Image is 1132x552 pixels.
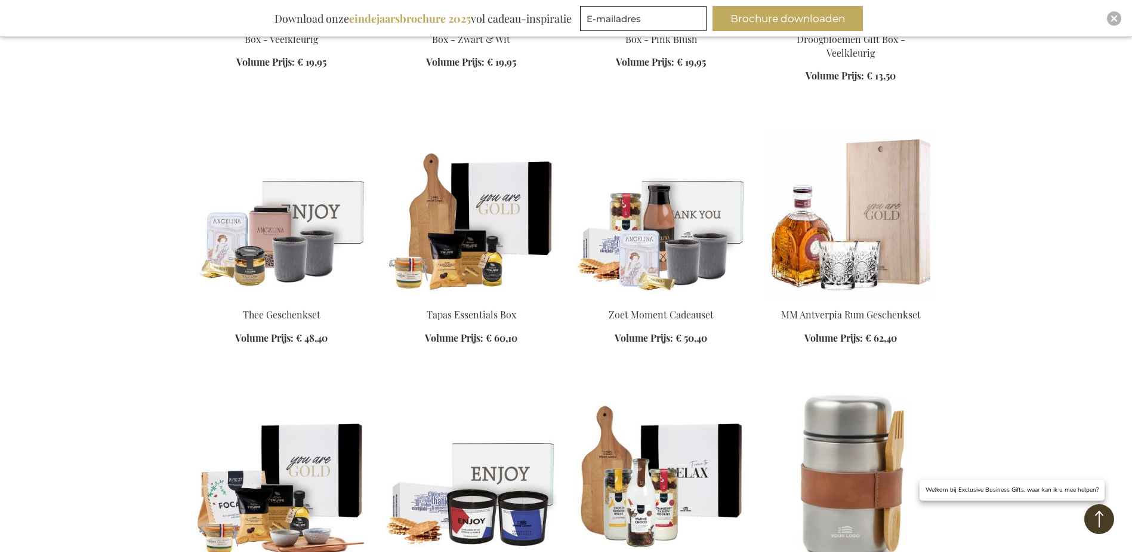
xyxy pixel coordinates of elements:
span: Volume Prijs: [235,332,294,344]
a: Volume Prijs: € 60,10 [425,332,517,345]
span: € 50,40 [676,332,707,344]
span: € 19,95 [487,56,516,68]
span: € 48,40 [296,332,328,344]
a: Thee Geschenkset [243,308,320,321]
span: Volume Prijs: [425,332,483,344]
a: Tapas Essential Box [386,293,557,305]
a: Volume Prijs: € 13,50 [806,69,896,83]
img: Tapas Essential Box [386,131,557,298]
div: Download onze vol cadeau-inspiratie [269,6,577,31]
span: Volume Prijs: [616,56,674,68]
form: marketing offers and promotions [580,6,710,35]
a: Zoet Moment Cadeauset [609,308,714,321]
a: Tapas Essentials Box [427,308,516,321]
a: BloomNote Droogbloemen Gift Box - Pink Blush [594,19,728,45]
a: Volume Prijs: € 50,40 [615,332,707,345]
a: BloomNote Droogbloemen Gift Box - Veelkleurig [215,19,348,45]
img: Close [1111,15,1118,22]
a: Sweet Moment Gift Set [576,293,747,305]
a: The Flower Experiment Droogbloemen Gift Box - Veelkleurig [797,19,905,59]
button: Brochure downloaden [712,6,863,31]
span: € 60,10 [486,332,517,344]
b: eindejaarsbrochure 2025 [349,11,471,26]
span: Volume Prijs: [426,56,485,68]
a: MM Antverpia Rum Geschenkset [781,308,921,321]
a: Tea Gift Set [196,293,367,305]
img: Tea Gift Set [196,131,367,298]
span: € 13,50 [866,69,896,82]
span: € 62,40 [865,332,897,344]
span: € 19,95 [297,56,326,68]
a: BloomNote Droogbloemen Gift Box - Zwart & Wit [405,19,538,45]
img: MM Antverpia Rum Gift Set [766,131,936,298]
a: Volume Prijs: € 19,95 [236,56,326,69]
span: Volume Prijs: [615,332,673,344]
a: Volume Prijs: € 19,95 [426,56,516,69]
img: Sweet Moment Gift Set [576,131,747,298]
a: MM Antverpia Rum Gift Set [766,293,936,305]
input: E-mailadres [580,6,707,31]
span: Volume Prijs: [806,69,864,82]
a: Volume Prijs: € 19,95 [616,56,706,69]
span: Volume Prijs: [236,56,295,68]
div: Close [1107,11,1121,26]
span: Volume Prijs: [804,332,863,344]
span: € 19,95 [677,56,706,68]
a: Volume Prijs: € 62,40 [804,332,897,345]
a: Volume Prijs: € 48,40 [235,332,328,345]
